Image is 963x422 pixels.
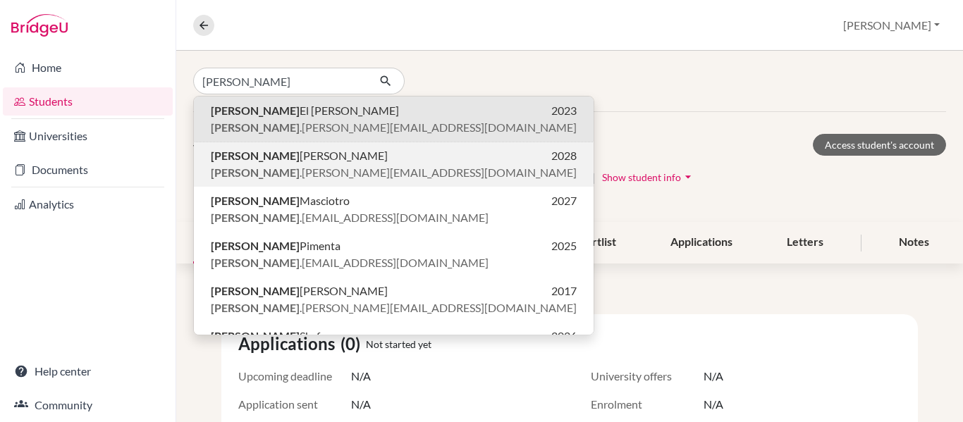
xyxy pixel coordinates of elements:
[211,211,300,224] b: [PERSON_NAME]
[3,391,173,419] a: Community
[211,329,300,342] b: [PERSON_NAME]
[194,232,594,277] button: [PERSON_NAME]Pimenta2025[PERSON_NAME].[EMAIL_ADDRESS][DOMAIN_NAME]
[770,222,840,263] div: Letters
[211,209,489,226] span: .[EMAIL_ADDRESS][DOMAIN_NAME]
[193,68,368,94] input: Find student by name...
[551,147,577,164] span: 2028
[211,301,300,314] b: [PERSON_NAME]
[238,331,341,356] span: Applications
[551,192,577,209] span: 2027
[813,134,946,156] a: Access student's account
[551,328,577,345] span: 2026
[238,368,351,385] span: Upcoming deadline
[837,12,946,39] button: [PERSON_NAME]
[211,119,577,136] span: .[PERSON_NAME][EMAIL_ADDRESS][DOMAIN_NAME]
[3,87,173,116] a: Students
[194,277,594,322] button: [PERSON_NAME][PERSON_NAME]2017[PERSON_NAME].[PERSON_NAME][EMAIL_ADDRESS][DOMAIN_NAME]
[3,190,173,218] a: Analytics
[351,368,371,385] span: N/A
[351,396,371,413] span: N/A
[211,254,489,271] span: .[EMAIL_ADDRESS][DOMAIN_NAME]
[704,368,723,385] span: N/A
[211,164,577,181] span: .[PERSON_NAME][EMAIL_ADDRESS][DOMAIN_NAME]
[194,97,594,142] button: [PERSON_NAME]El [PERSON_NAME]2023[PERSON_NAME].[PERSON_NAME][EMAIL_ADDRESS][DOMAIN_NAME]
[551,283,577,299] span: 2017
[601,166,696,188] button: Show student infoarrow_drop_down
[3,122,173,150] a: Universities
[194,187,594,232] button: [PERSON_NAME]Masciotro2027[PERSON_NAME].[EMAIL_ADDRESS][DOMAIN_NAME]
[654,222,749,263] div: Applications
[211,149,300,162] b: [PERSON_NAME]
[591,396,704,413] span: Enrolment
[602,171,681,183] span: Show student info
[211,328,320,345] span: Skaf
[211,192,350,209] span: Masciotro
[3,54,173,82] a: Home
[591,368,704,385] span: University offers
[211,283,388,299] span: [PERSON_NAME]
[211,102,399,119] span: El [PERSON_NAME]
[211,194,300,207] b: [PERSON_NAME]
[11,14,68,37] img: Bridge-U
[211,120,300,134] b: [PERSON_NAME]
[882,222,946,263] div: Notes
[551,237,577,254] span: 2025
[366,337,431,352] span: Not started yet
[556,222,633,263] div: Shortlist
[211,147,388,164] span: [PERSON_NAME]
[551,102,577,119] span: 2023
[704,396,723,413] span: N/A
[211,239,300,252] b: [PERSON_NAME]
[211,237,341,254] span: Pimenta
[211,104,300,117] b: [PERSON_NAME]
[194,322,594,367] button: [PERSON_NAME]Skaf2026[PERSON_NAME].[EMAIL_ADDRESS][DOMAIN_NAME]
[3,156,173,184] a: Documents
[211,256,300,269] b: [PERSON_NAME]
[211,299,577,316] span: .[PERSON_NAME][EMAIL_ADDRESS][DOMAIN_NAME]
[238,396,351,413] span: Application sent
[341,331,366,356] span: (0)
[211,166,300,179] b: [PERSON_NAME]
[211,284,300,297] b: [PERSON_NAME]
[681,170,695,184] i: arrow_drop_down
[194,142,594,187] button: [PERSON_NAME][PERSON_NAME]2028[PERSON_NAME].[PERSON_NAME][EMAIL_ADDRESS][DOMAIN_NAME]
[3,357,173,385] a: Help center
